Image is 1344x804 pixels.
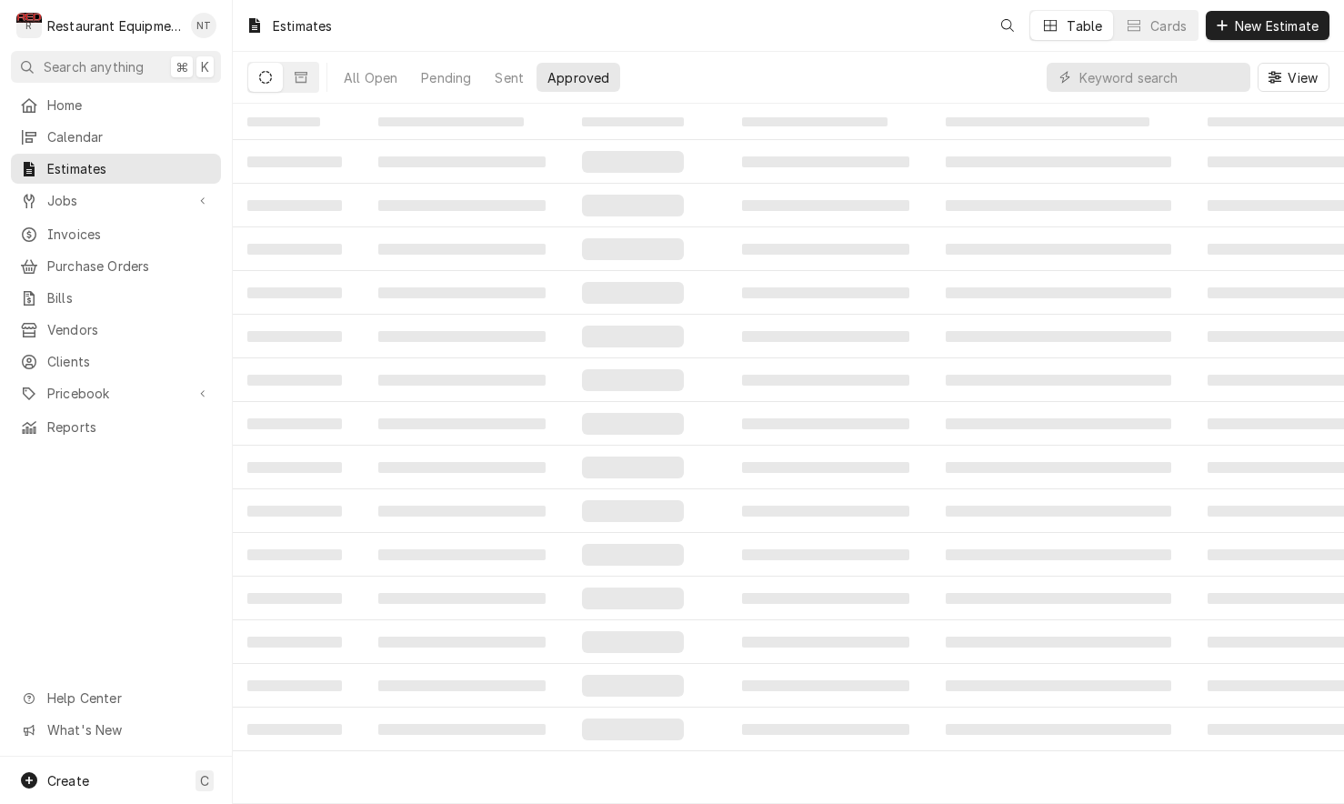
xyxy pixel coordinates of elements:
[582,117,684,126] span: ‌
[16,13,42,38] div: R
[946,375,1171,386] span: ‌
[247,200,342,211] span: ‌
[1231,16,1322,35] span: New Estimate
[11,283,221,313] a: Bills
[742,200,909,211] span: ‌
[582,631,684,653] span: ‌
[946,287,1171,298] span: ‌
[378,200,546,211] span: ‌
[11,683,221,713] a: Go to Help Center
[11,186,221,216] a: Go to Jobs
[11,347,221,377] a: Clients
[191,13,216,38] div: NT
[946,331,1171,342] span: ‌
[742,724,909,735] span: ‌
[44,57,144,76] span: Search anything
[11,251,221,281] a: Purchase Orders
[47,320,212,339] span: Vendors
[378,375,546,386] span: ‌
[946,418,1171,429] span: ‌
[946,680,1171,691] span: ‌
[582,457,684,478] span: ‌
[47,773,89,789] span: Create
[11,378,221,408] a: Go to Pricebook
[378,549,546,560] span: ‌
[47,16,181,35] div: Restaurant Equipment Diagnostics
[946,156,1171,167] span: ‌
[47,256,212,276] span: Purchase Orders
[742,637,909,648] span: ‌
[247,462,342,473] span: ‌
[946,724,1171,735] span: ‌
[582,326,684,347] span: ‌
[582,195,684,216] span: ‌
[200,771,209,790] span: C
[742,331,909,342] span: ‌
[742,375,909,386] span: ‌
[378,724,546,735] span: ‌
[247,117,320,126] span: ‌
[11,154,221,184] a: Estimates
[47,288,212,307] span: Bills
[742,506,909,517] span: ‌
[378,593,546,604] span: ‌
[47,720,210,739] span: What's New
[247,506,342,517] span: ‌
[742,244,909,255] span: ‌
[247,331,342,342] span: ‌
[742,418,909,429] span: ‌
[582,282,684,304] span: ‌
[582,675,684,697] span: ‌
[378,117,524,126] span: ‌
[247,724,342,735] span: ‌
[47,688,210,708] span: Help Center
[742,462,909,473] span: ‌
[946,117,1149,126] span: ‌
[742,593,909,604] span: ‌
[378,418,546,429] span: ‌
[582,151,684,173] span: ‌
[47,352,212,371] span: Clients
[742,680,909,691] span: ‌
[946,462,1171,473] span: ‌
[582,238,684,260] span: ‌
[344,68,397,87] div: All Open
[176,57,188,76] span: ⌘
[47,127,212,146] span: Calendar
[11,122,221,152] a: Calendar
[946,593,1171,604] span: ‌
[946,549,1171,560] span: ‌
[993,11,1022,40] button: Open search
[946,244,1171,255] span: ‌
[47,384,185,403] span: Pricebook
[11,219,221,249] a: Invoices
[946,200,1171,211] span: ‌
[421,68,471,87] div: Pending
[247,680,342,691] span: ‌
[378,680,546,691] span: ‌
[247,287,342,298] span: ‌
[742,287,909,298] span: ‌
[547,68,609,87] div: Approved
[247,156,342,167] span: ‌
[11,715,221,745] a: Go to What's New
[378,462,546,473] span: ‌
[378,637,546,648] span: ‌
[16,13,42,38] div: Restaurant Equipment Diagnostics's Avatar
[47,417,212,437] span: Reports
[1067,16,1102,35] div: Table
[47,225,212,244] span: Invoices
[47,159,212,178] span: Estimates
[247,375,342,386] span: ‌
[247,637,342,648] span: ‌
[582,413,684,435] span: ‌
[11,315,221,345] a: Vendors
[378,287,546,298] span: ‌
[582,500,684,522] span: ‌
[582,369,684,391] span: ‌
[201,57,209,76] span: K
[1284,68,1321,87] span: View
[378,156,546,167] span: ‌
[11,90,221,120] a: Home
[247,593,342,604] span: ‌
